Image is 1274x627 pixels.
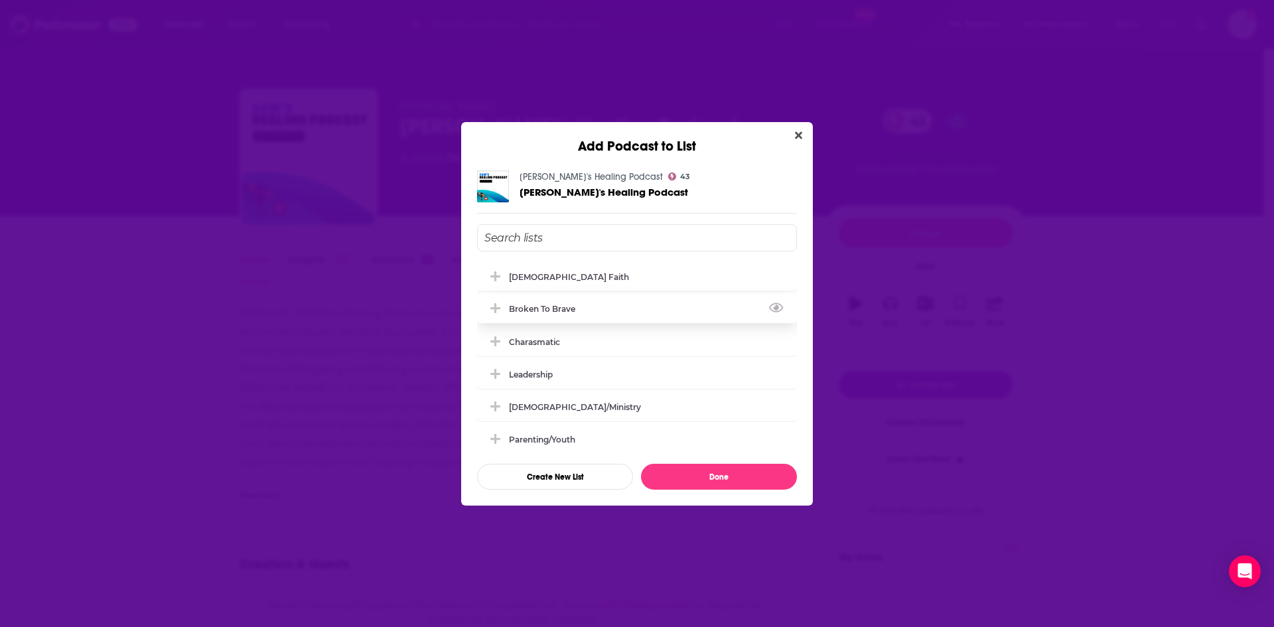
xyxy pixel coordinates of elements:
button: Done [641,464,797,490]
div: Parenting/Youth [477,425,797,454]
div: Charasmatic [509,337,560,347]
a: 43 [668,173,690,180]
div: Add Podcast To List [477,224,797,490]
button: Create New List [477,464,633,490]
div: Broken to Brave [477,294,797,323]
div: Broken to Brave [509,304,583,314]
a: Sam's Healing Podcast [520,171,663,182]
button: Close [790,127,808,144]
span: 43 [680,174,690,180]
div: Add Podcast to List [461,122,813,155]
div: Catholic Faith [477,262,797,291]
div: Open Intercom Messenger [1229,555,1261,587]
input: Search lists [477,224,797,251]
div: Leadership [477,360,797,389]
div: Pastors/Ministry [477,392,797,421]
span: [PERSON_NAME]'s Healing Podcast [520,186,688,198]
div: Parenting/Youth [509,435,575,445]
button: View Link [575,311,583,313]
div: Leadership [509,370,553,380]
div: [DEMOGRAPHIC_DATA] Faith [509,272,629,282]
a: Sam's Healing Podcast [520,186,688,198]
div: Charasmatic [477,327,797,356]
img: Sam's Healing Podcast [477,171,509,202]
div: [DEMOGRAPHIC_DATA]/Ministry [509,402,641,412]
